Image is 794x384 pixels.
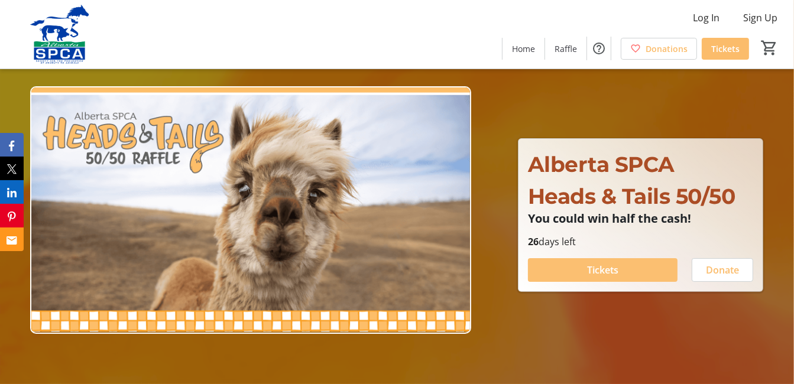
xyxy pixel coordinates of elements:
[587,263,618,277] span: Tickets
[711,43,740,55] span: Tickets
[621,38,697,60] a: Donations
[646,43,688,55] span: Donations
[7,5,112,64] img: Alberta SPCA's Logo
[528,151,675,177] span: Alberta SPCA
[30,86,471,334] img: Campaign CTA Media Photo
[528,235,539,248] span: 26
[706,263,739,277] span: Donate
[528,183,735,209] span: Heads & Tails 50/50
[693,11,720,25] span: Log In
[587,37,611,60] button: Help
[503,38,545,60] a: Home
[545,38,586,60] a: Raffle
[528,235,754,249] p: days left
[555,43,577,55] span: Raffle
[528,212,754,225] p: You could win half the cash!
[743,11,777,25] span: Sign Up
[683,8,729,27] button: Log In
[512,43,535,55] span: Home
[692,258,753,282] button: Donate
[702,38,749,60] a: Tickets
[528,258,678,282] button: Tickets
[734,8,787,27] button: Sign Up
[759,37,780,58] button: Cart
